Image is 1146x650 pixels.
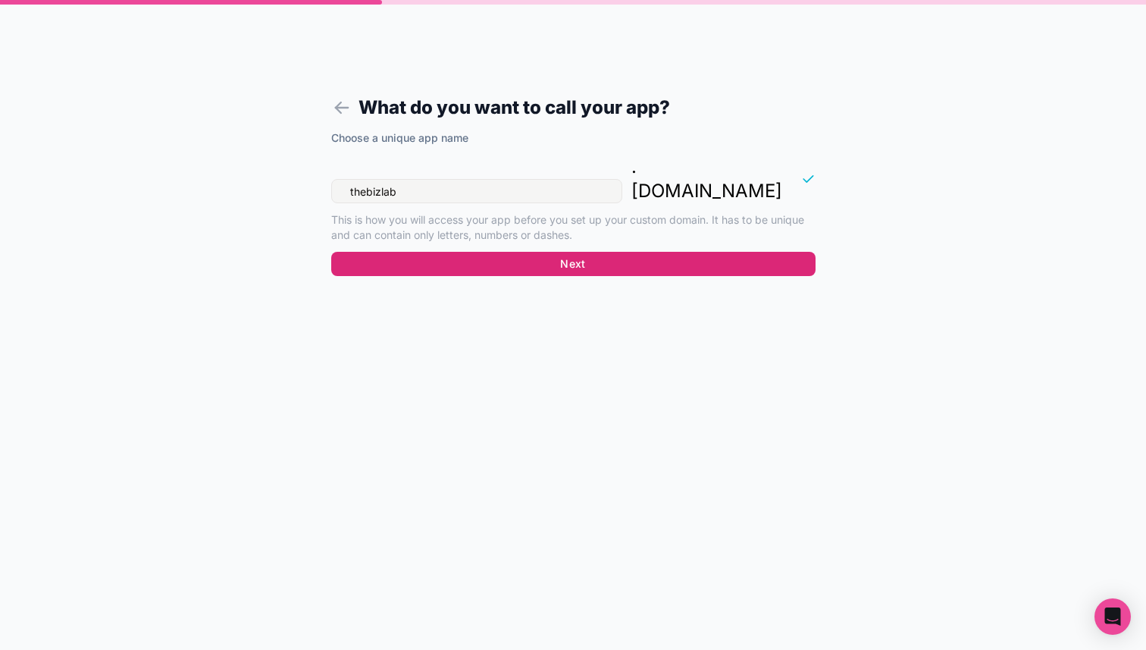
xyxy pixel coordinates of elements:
[631,155,782,203] p: . [DOMAIN_NAME]
[331,94,816,121] h1: What do you want to call your app?
[331,179,622,203] input: triestre
[331,212,816,243] p: This is how you will access your app before you set up your custom domain. It has to be unique an...
[331,130,468,146] label: Choose a unique app name
[331,252,816,276] button: Next
[1094,598,1131,635] div: Open Intercom Messenger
